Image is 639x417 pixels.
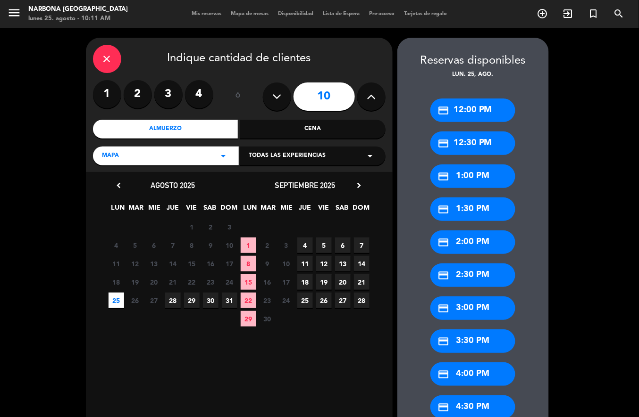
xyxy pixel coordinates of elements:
[274,11,319,16] span: Disponibilidad
[114,180,124,190] i: chevron_left
[222,293,237,308] span: 31
[297,293,313,308] span: 25
[202,202,218,218] span: SAB
[185,80,213,108] label: 4
[275,180,336,190] span: septiembre 2025
[297,237,313,253] span: 4
[146,237,162,253] span: 6
[430,131,515,155] div: 12:30 PM
[203,274,219,290] span: 23
[437,237,449,248] i: credit_card
[354,180,364,190] i: chevron_right
[437,105,449,116] i: credit_card
[260,311,275,327] span: 30
[7,6,21,20] i: menu
[218,150,229,162] i: arrow_drop_down
[316,274,332,290] span: 19
[588,8,599,19] i: turned_in_not
[249,151,326,161] span: Todas las experiencias
[260,237,275,253] span: 2
[165,256,181,271] span: 14
[316,202,331,218] span: VIE
[110,202,126,218] span: LUN
[203,219,219,235] span: 2
[430,197,515,221] div: 1:30 PM
[127,256,143,271] span: 12
[316,293,332,308] span: 26
[260,293,275,308] span: 23
[241,256,256,271] span: 8
[7,6,21,23] button: menu
[184,219,200,235] span: 1
[430,263,515,287] div: 2:30 PM
[93,45,386,73] div: Indique cantidad de clientes
[222,237,237,253] span: 10
[278,293,294,308] span: 24
[430,98,515,122] div: 12:00 PM
[165,202,181,218] span: JUE
[430,230,515,254] div: 2:00 PM
[241,293,256,308] span: 22
[437,138,449,149] i: credit_card
[184,274,200,290] span: 22
[563,8,574,19] i: exit_to_app
[184,256,200,271] span: 15
[614,8,625,19] i: search
[220,202,236,218] span: DOM
[365,11,400,16] span: Pre-acceso
[146,293,162,308] span: 27
[437,335,449,347] i: credit_card
[151,180,195,190] span: agosto 2025
[335,256,351,271] span: 13
[222,256,237,271] span: 17
[146,256,162,271] span: 13
[109,293,124,308] span: 25
[222,274,237,290] span: 24
[127,237,143,253] span: 5
[437,270,449,281] i: credit_card
[335,274,351,290] span: 20
[400,11,452,16] span: Tarjetas de regalo
[165,237,181,253] span: 7
[397,70,549,80] div: lun. 25, ago.
[278,256,294,271] span: 10
[354,274,370,290] span: 21
[203,293,219,308] span: 30
[203,237,219,253] span: 9
[354,256,370,271] span: 14
[365,150,376,162] i: arrow_drop_down
[124,80,152,108] label: 2
[28,14,128,24] div: lunes 25. agosto - 10:11 AM
[437,368,449,380] i: credit_card
[242,202,258,218] span: LUN
[278,274,294,290] span: 17
[93,80,121,108] label: 1
[223,80,253,113] div: ó
[430,296,515,320] div: 3:00 PM
[319,11,365,16] span: Lista de Espera
[165,274,181,290] span: 21
[537,8,548,19] i: add_circle_outline
[430,164,515,188] div: 1:00 PM
[316,237,332,253] span: 5
[240,120,386,139] div: Cena
[93,120,238,139] div: Almuerzo
[165,293,181,308] span: 28
[297,274,313,290] span: 18
[241,237,256,253] span: 1
[184,293,200,308] span: 29
[354,293,370,308] span: 28
[334,202,350,218] span: SAB
[335,237,351,253] span: 6
[354,237,370,253] span: 7
[279,202,294,218] span: MIE
[28,5,128,14] div: Narbona [GEOGRAPHIC_DATA]
[335,293,351,308] span: 27
[101,53,113,65] i: close
[109,274,124,290] span: 18
[127,274,143,290] span: 19
[261,202,276,218] span: MAR
[260,256,275,271] span: 9
[241,274,256,290] span: 15
[397,52,549,70] div: Reservas disponibles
